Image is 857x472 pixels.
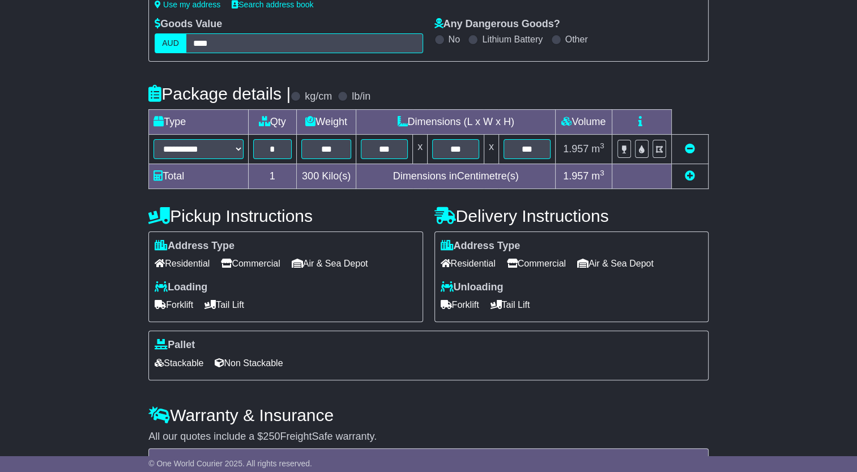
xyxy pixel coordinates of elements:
label: Unloading [441,281,504,294]
span: Commercial [221,255,280,272]
label: Goods Value [155,18,222,31]
span: Non Stackable [215,354,283,372]
span: 250 [263,431,280,442]
td: Dimensions in Centimetre(s) [356,164,555,188]
td: Kilo(s) [296,164,356,188]
a: Remove this item [685,143,695,155]
h4: Warranty & Insurance [148,406,709,424]
label: Lithium Battery [482,34,543,45]
td: 1 [248,164,296,188]
label: Address Type [155,240,234,252]
label: Address Type [441,240,521,252]
span: Tail Lift [204,296,244,314]
h4: Pickup Instructions [148,207,423,225]
td: Volume [555,109,612,134]
label: No [449,34,460,45]
span: Commercial [507,255,566,272]
td: Dimensions (L x W x H) [356,109,555,134]
label: lb/in [352,91,370,103]
td: Type [149,109,248,134]
h4: Package details | [148,84,291,103]
label: Pallet [155,339,195,351]
span: 1.957 [563,170,589,182]
span: Residential [441,255,496,272]
label: Any Dangerous Goods? [434,18,560,31]
span: Tail Lift [491,296,530,314]
td: x [484,134,498,164]
td: Total [149,164,248,188]
sup: 3 [600,141,604,150]
span: 300 [302,170,319,182]
label: Loading [155,281,207,294]
span: Forklift [441,296,479,314]
span: 1.957 [563,143,589,155]
span: © One World Courier 2025. All rights reserved. [148,459,312,468]
label: kg/cm [305,91,332,103]
td: x [413,134,428,164]
span: Residential [155,255,210,272]
label: AUD [155,33,186,53]
h4: Delivery Instructions [434,207,709,225]
td: Qty [248,109,296,134]
span: Stackable [155,354,203,372]
span: Air & Sea Depot [577,255,654,272]
a: Add new item [685,170,695,182]
span: m [591,143,604,155]
td: Weight [296,109,356,134]
div: All our quotes include a $ FreightSafe warranty. [148,431,709,443]
span: m [591,170,604,182]
span: Air & Sea Depot [292,255,368,272]
sup: 3 [600,169,604,177]
span: Forklift [155,296,193,314]
label: Other [565,34,588,45]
